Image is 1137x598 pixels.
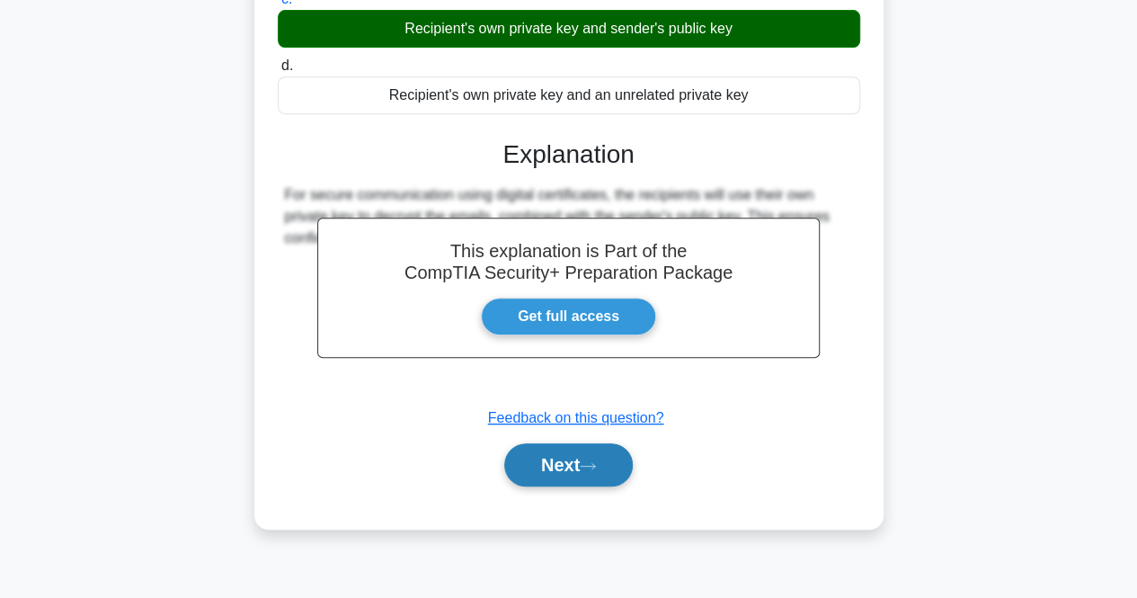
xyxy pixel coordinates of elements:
[278,76,860,114] div: Recipient's own private key and an unrelated private key
[285,184,853,249] div: For secure communication using digital certificates, the recipients will use their own private ke...
[504,443,633,486] button: Next
[481,298,656,335] a: Get full access
[488,410,664,425] a: Feedback on this question?
[289,139,849,170] h3: Explanation
[278,10,860,48] div: Recipient's own private key and sender's public key
[281,58,293,73] span: d.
